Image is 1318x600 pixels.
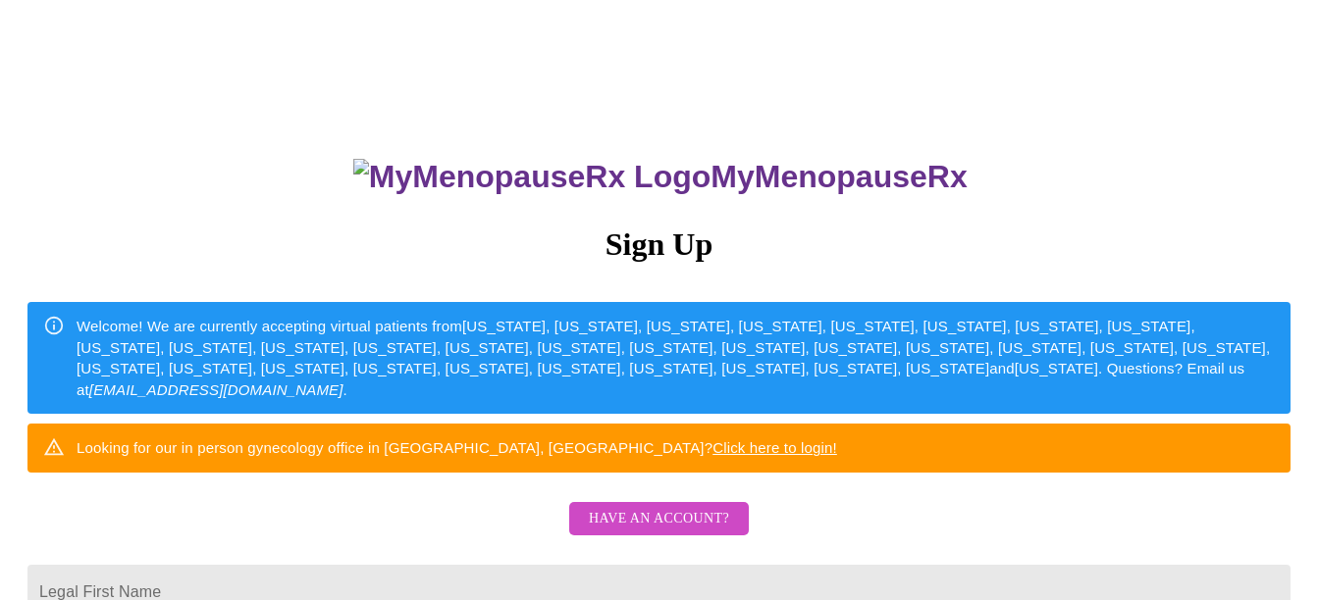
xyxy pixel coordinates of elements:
[89,381,343,398] em: [EMAIL_ADDRESS][DOMAIN_NAME]
[30,159,1292,195] h3: MyMenopauseRx
[77,429,837,466] div: Looking for our in person gynecology office in [GEOGRAPHIC_DATA], [GEOGRAPHIC_DATA]?
[353,159,711,195] img: MyMenopauseRx Logo
[564,524,754,540] a: Have an account?
[77,308,1275,408] div: Welcome! We are currently accepting virtual patients from [US_STATE], [US_STATE], [US_STATE], [US...
[712,439,837,456] a: Click here to login!
[569,502,749,536] button: Have an account?
[27,226,1291,263] h3: Sign Up
[589,507,729,531] span: Have an account?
